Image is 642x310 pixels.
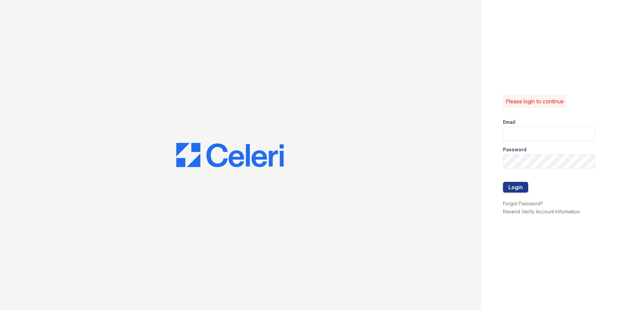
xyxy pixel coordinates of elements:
a: Resend Verify Account Information [503,209,580,214]
a: Forgot Password? [503,201,543,206]
label: Password [503,146,526,153]
button: Login [503,182,528,193]
label: Email [503,119,515,125]
p: Please login to continue [506,97,564,105]
img: CE_Logo_Blue-a8612792a0a2168367f1c8372b55b34899dd931a85d93a1a3d3e32e68fde9ad4.png [176,143,284,167]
